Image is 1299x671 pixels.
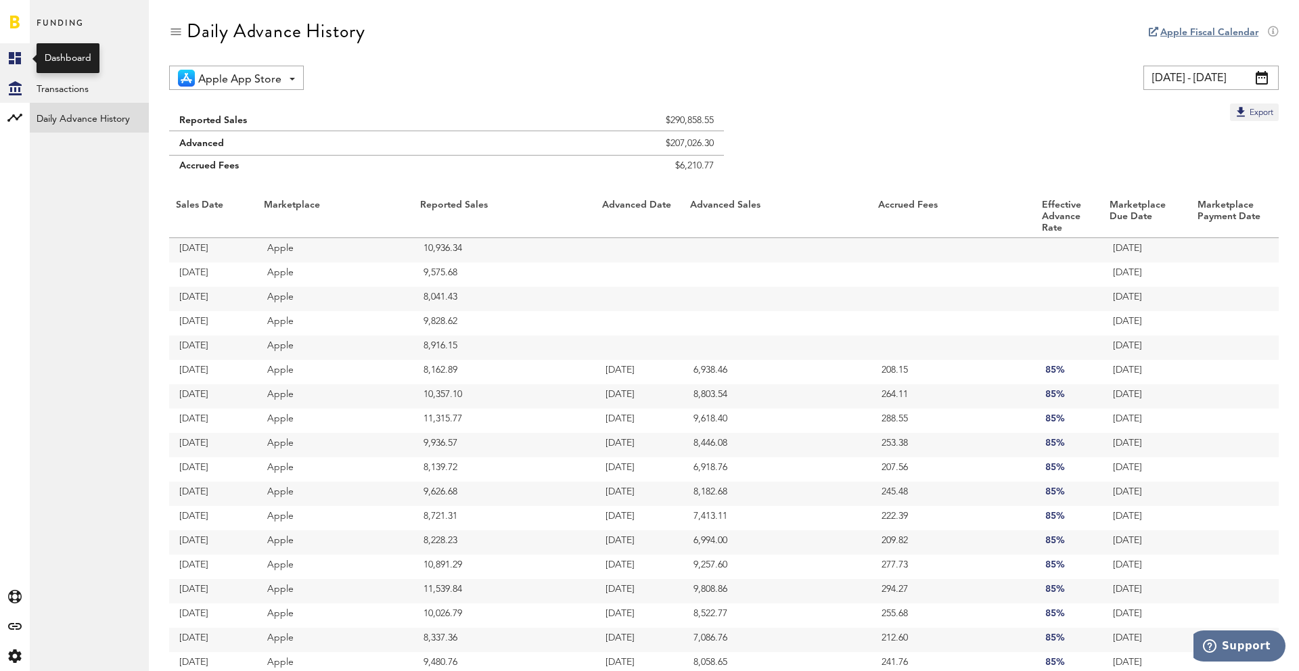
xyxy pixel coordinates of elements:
[169,628,257,652] td: [DATE]
[1103,579,1191,603] td: [DATE]
[413,238,595,262] td: 10,936.34
[413,262,595,287] td: 9,575.68
[683,530,871,555] td: 6,994.00
[595,457,683,482] td: [DATE]
[1035,482,1103,506] td: 85%
[1234,105,1248,118] img: Export
[1103,262,1191,287] td: [DATE]
[169,457,257,482] td: [DATE]
[169,262,257,287] td: [DATE]
[1035,506,1103,530] td: 85%
[1035,579,1103,603] td: 85%
[413,433,595,457] td: 9,936.57
[1035,433,1103,457] td: 85%
[481,156,724,183] td: $6,210.77
[1103,555,1191,579] td: [DATE]
[1035,457,1103,482] td: 85%
[683,196,871,238] th: Advanced Sales
[595,433,683,457] td: [DATE]
[871,579,1035,603] td: 294.27
[169,603,257,628] td: [DATE]
[1191,196,1279,238] th: Marketplace Payment Date
[257,335,413,360] td: Apple
[871,384,1035,409] td: 264.11
[1103,384,1191,409] td: [DATE]
[257,384,413,409] td: Apple
[1103,311,1191,335] td: [DATE]
[1193,630,1285,664] iframe: Opens a widget where you can find more information
[178,70,195,87] img: 21.png
[1035,603,1103,628] td: 85%
[595,409,683,433] td: [DATE]
[595,555,683,579] td: [DATE]
[1103,506,1191,530] td: [DATE]
[683,457,871,482] td: 6,918.76
[169,311,257,335] td: [DATE]
[595,482,683,506] td: [DATE]
[1103,287,1191,311] td: [DATE]
[1035,384,1103,409] td: 85%
[413,196,595,238] th: Reported Sales
[30,73,149,103] a: Transactions
[1035,530,1103,555] td: 85%
[169,335,257,360] td: [DATE]
[257,409,413,433] td: Apple
[413,311,595,335] td: 9,828.62
[1035,360,1103,384] td: 85%
[413,287,595,311] td: 8,041.43
[30,103,149,133] a: Daily Advance History
[413,530,595,555] td: 8,228.23
[871,555,1035,579] td: 277.73
[257,457,413,482] td: Apple
[257,628,413,652] td: Apple
[169,506,257,530] td: [DATE]
[1160,28,1258,37] a: Apple Fiscal Calendar
[413,579,595,603] td: 11,539.84
[683,555,871,579] td: 9,257.60
[871,360,1035,384] td: 208.15
[413,457,595,482] td: 8,139.72
[683,384,871,409] td: 8,803.54
[257,579,413,603] td: Apple
[683,482,871,506] td: 8,182.68
[257,433,413,457] td: Apple
[595,628,683,652] td: [DATE]
[169,530,257,555] td: [DATE]
[169,131,481,156] td: Advanced
[1103,409,1191,433] td: [DATE]
[413,482,595,506] td: 9,626.68
[257,238,413,262] td: Apple
[1035,628,1103,652] td: 85%
[871,628,1035,652] td: 212.60
[871,506,1035,530] td: 222.39
[595,530,683,555] td: [DATE]
[257,287,413,311] td: Apple
[595,603,683,628] td: [DATE]
[683,409,871,433] td: 9,618.40
[595,196,683,238] th: Advanced Date
[871,603,1035,628] td: 255.68
[871,196,1035,238] th: Accrued Fees
[683,603,871,628] td: 8,522.77
[187,20,365,42] div: Daily Advance History
[1103,603,1191,628] td: [DATE]
[683,506,871,530] td: 7,413.11
[169,555,257,579] td: [DATE]
[1103,335,1191,360] td: [DATE]
[1103,360,1191,384] td: [DATE]
[683,579,871,603] td: 9,808.86
[1103,238,1191,262] td: [DATE]
[413,384,595,409] td: 10,357.10
[871,433,1035,457] td: 253.38
[1103,628,1191,652] td: [DATE]
[169,433,257,457] td: [DATE]
[1035,196,1103,238] th: Effective Advance Rate
[595,360,683,384] td: [DATE]
[169,482,257,506] td: [DATE]
[169,384,257,409] td: [DATE]
[1103,457,1191,482] td: [DATE]
[1035,555,1103,579] td: 85%
[871,457,1035,482] td: 207.56
[45,51,91,65] div: Dashboard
